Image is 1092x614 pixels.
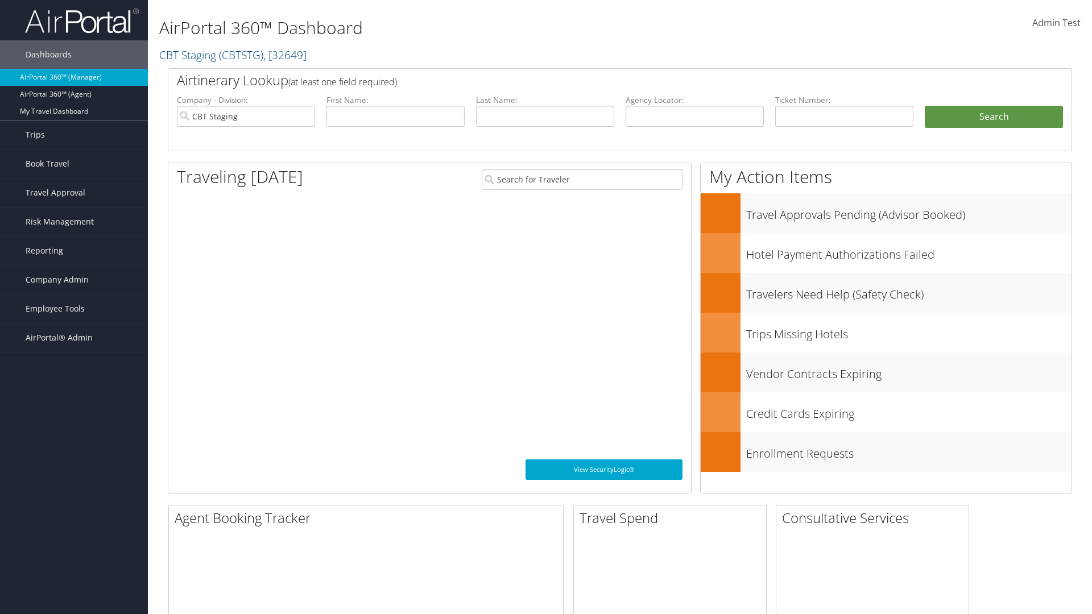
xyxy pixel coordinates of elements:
label: Ticket Number: [775,94,913,106]
input: Search for Traveler [482,169,682,190]
a: Credit Cards Expiring [701,392,1072,432]
span: , [ 32649 ] [263,47,307,63]
h2: Consultative Services [782,508,969,528]
h2: Agent Booking Tracker [175,508,563,528]
h1: AirPortal 360™ Dashboard [159,16,773,40]
span: Trips [26,121,45,149]
label: First Name: [326,94,465,106]
h2: Travel Spend [580,508,766,528]
a: Travel Approvals Pending (Advisor Booked) [701,193,1072,233]
a: Travelers Need Help (Safety Check) [701,273,1072,313]
a: Enrollment Requests [701,432,1072,472]
h3: Hotel Payment Authorizations Failed [746,241,1072,263]
a: CBT Staging [159,47,307,63]
h1: Traveling [DATE] [177,165,303,189]
a: Hotel Payment Authorizations Failed [701,233,1072,273]
span: (at least one field required) [288,76,397,88]
a: Admin Test [1032,6,1081,41]
a: Vendor Contracts Expiring [701,352,1072,392]
span: Travel Approval [26,179,85,207]
span: Reporting [26,237,63,265]
label: Agency Locator: [626,94,764,106]
button: Search [925,106,1063,128]
span: AirPortal® Admin [26,323,93,352]
img: airportal-logo.png [25,7,139,34]
h2: Airtinerary Lookup [177,70,988,90]
h1: My Action Items [701,165,1072,189]
label: Last Name: [476,94,614,106]
h3: Trips Missing Hotels [746,321,1072,342]
span: Dashboards [26,40,72,69]
span: ( CBTSTG ) [219,47,263,63]
h3: Travel Approvals Pending (Advisor Booked) [746,201,1072,223]
span: Risk Management [26,208,94,236]
h3: Travelers Need Help (Safety Check) [746,281,1072,302]
span: Book Travel [26,150,69,178]
span: Employee Tools [26,294,85,323]
label: Company - Division: [177,94,315,106]
h3: Enrollment Requests [746,440,1072,462]
a: View SecurityLogic® [526,459,682,480]
h3: Vendor Contracts Expiring [746,360,1072,382]
span: Company Admin [26,265,89,294]
h3: Credit Cards Expiring [746,400,1072,422]
a: Trips Missing Hotels [701,313,1072,352]
span: Admin Test [1032,16,1081,29]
